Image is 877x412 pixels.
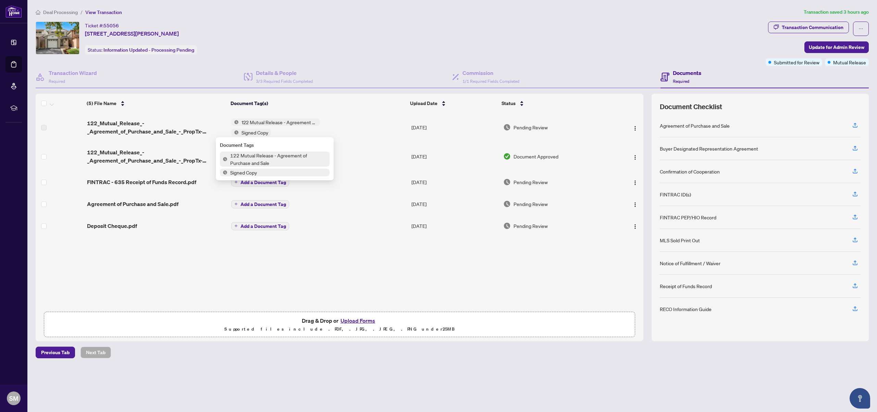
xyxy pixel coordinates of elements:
[302,316,377,325] span: Drag & Drop or
[409,142,501,171] td: [DATE]
[81,347,111,358] button: Next Tab
[231,178,289,186] button: Add a Document Tag
[234,180,238,184] span: plus
[9,394,18,403] span: SM
[227,152,330,167] span: 122 Mutual Release - Agreement of Purchase and Sale
[409,113,501,142] td: [DATE]
[231,222,289,230] button: Add a Document Tag
[514,178,548,186] span: Pending Review
[85,9,122,15] span: View Transaction
[503,200,511,208] img: Document Status
[227,169,260,176] span: Signed Copy
[231,118,320,136] button: Status Icon122 Mutual Release - Agreement of Purchase and SaleStatus IconSigned Copy
[660,145,758,152] div: Buyer Designated Representation Agreement
[49,69,97,77] h4: Transaction Wizard
[256,69,313,77] h4: Details & People
[256,79,313,84] span: 3/3 Required Fields Completed
[231,200,289,208] button: Add a Document Tag
[774,59,819,66] span: Submitted for Review
[338,316,377,325] button: Upload Forms
[41,347,70,358] span: Previous Tab
[462,79,519,84] span: 1/1 Required Fields Completed
[499,94,610,113] th: Status
[632,224,638,229] img: Logo
[630,220,641,231] button: Logo
[85,45,197,54] div: Status:
[660,282,712,290] div: Receipt of Funds Record
[240,180,286,185] span: Add a Document Tag
[228,94,407,113] th: Document Tag(s)
[240,224,286,229] span: Add a Document Tag
[462,69,519,77] h4: Commission
[43,9,78,15] span: Deal Processing
[673,79,689,84] span: Required
[503,124,511,131] img: Document Status
[768,22,849,33] button: Transaction Communication
[44,312,635,337] span: Drag & Drop orUpload FormsSupported files include .PDF, .JPG, .JPEG, .PNG under25MB
[514,124,548,131] span: Pending Review
[234,202,238,206] span: plus
[85,22,119,29] div: Ticket #:
[409,171,501,193] td: [DATE]
[410,100,437,107] span: Upload Date
[514,153,558,160] span: Document Approved
[87,100,116,107] span: (5) File Name
[36,10,40,15] span: home
[87,148,226,165] span: 122_Mutual_Release_-_Agreement_of_Purchase_and_Sale_-_PropTx-[PERSON_NAME].pdf
[660,305,712,313] div: RECO Information Guide
[409,193,501,215] td: [DATE]
[239,118,320,126] span: 122 Mutual Release - Agreement of Purchase and Sale
[220,155,227,163] img: Status Icon
[87,200,178,208] span: Agreement of Purchase and Sale.pdf
[234,224,238,228] span: plus
[220,169,227,176] img: Status Icon
[85,29,179,38] span: [STREET_ADDRESS][PERSON_NAME]
[632,202,638,207] img: Logo
[632,126,638,131] img: Logo
[240,202,286,207] span: Add a Document Tag
[660,191,691,198] div: FINTRAC ID(s)
[239,129,271,136] span: Signed Copy
[503,153,511,160] img: Document Status
[231,118,239,126] img: Status Icon
[632,180,638,185] img: Logo
[231,129,239,136] img: Status Icon
[103,47,194,53] span: Information Updated - Processing Pending
[87,178,196,186] span: FINTRAC - 635 Receipt of Funds Record.pdf
[514,222,548,230] span: Pending Review
[660,122,730,129] div: Agreement of Purchase and Sale
[660,236,700,244] div: MLS Sold Print Out
[81,8,83,16] li: /
[103,23,119,29] span: 55056
[632,155,638,160] img: Logo
[409,215,501,237] td: [DATE]
[36,347,75,358] button: Previous Tab
[804,41,869,53] button: Update for Admin Review
[36,22,79,54] img: IMG-W12414513_1.jpg
[503,222,511,230] img: Document Status
[87,119,226,136] span: 122_Mutual_Release_-_Agreement_of_Purchase_and_Sale_-_PropTx-[PERSON_NAME] 10 EXECUTED.pdf
[48,325,631,333] p: Supported files include .PDF, .JPG, .JPEG, .PNG under 25 MB
[859,26,863,31] span: ellipsis
[660,168,720,175] div: Confirmation of Cooperation
[503,178,511,186] img: Document Status
[660,102,722,112] span: Document Checklist
[5,5,22,18] img: logo
[630,198,641,209] button: Logo
[407,94,499,113] th: Upload Date
[84,94,228,113] th: (5) File Name
[809,42,864,53] span: Update for Admin Review
[630,177,641,188] button: Logo
[630,151,641,162] button: Logo
[673,69,701,77] h4: Documents
[660,214,716,221] div: FINTRAC PEP/HIO Record
[850,388,870,409] button: Open asap
[804,8,869,16] article: Transaction saved 3 hours ago
[660,259,720,267] div: Notice of Fulfillment / Waiver
[502,100,516,107] span: Status
[87,222,137,230] span: Deposit Cheque.pdf
[49,79,65,84] span: Required
[220,141,330,149] div: Document Tags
